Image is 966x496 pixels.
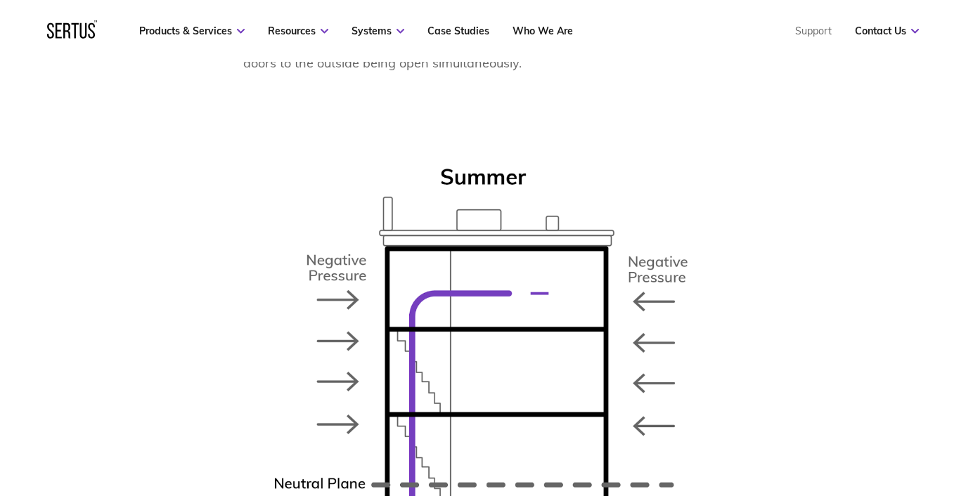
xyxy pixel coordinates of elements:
[513,25,573,37] a: Who We Are
[352,25,404,37] a: Systems
[268,25,328,37] a: Resources
[139,25,245,37] a: Products & Services
[795,25,832,37] a: Support
[855,25,919,37] a: Contact Us
[427,25,489,37] a: Case Studies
